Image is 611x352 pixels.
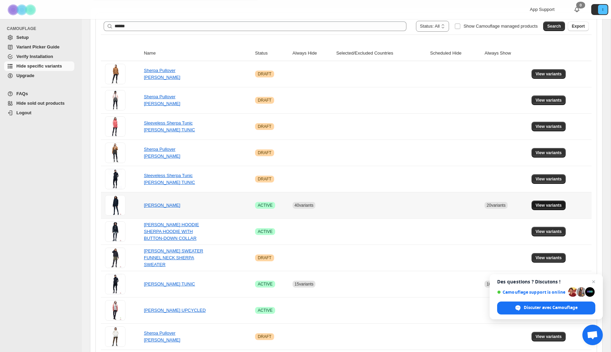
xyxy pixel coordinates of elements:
[576,2,585,9] div: 0
[582,325,603,345] div: Ouvrir le chat
[144,147,180,159] a: Sherpa Pullover [PERSON_NAME]
[532,69,566,79] button: View variants
[16,101,65,106] span: Hide sold out products
[7,26,77,31] span: CAMOUFLAGE
[536,124,562,129] span: View variants
[4,61,74,71] a: Hide specific variants
[4,71,74,80] a: Upgrade
[144,203,180,208] a: [PERSON_NAME]
[16,110,31,115] span: Logout
[4,52,74,61] a: Verify Installation
[144,308,206,313] a: [PERSON_NAME] UPCYCLED
[144,331,180,342] a: Sherpa Pullover [PERSON_NAME]
[536,71,562,77] span: View variants
[536,203,562,208] span: View variants
[536,255,562,261] span: View variants
[258,255,271,261] span: DRAFT
[532,227,566,236] button: View variants
[258,334,271,339] span: DRAFT
[532,201,566,210] button: View variants
[253,46,290,61] th: Status
[258,308,272,313] span: ACTIVE
[591,4,608,15] button: Avatar with initials I
[4,89,74,99] a: FAQs
[144,222,199,241] a: [PERSON_NAME] HOODIE SHERPA HOODIE WITH BUTTON-DOWN COLLAR
[258,150,271,156] span: DRAFT
[482,46,529,61] th: Always Show
[487,203,505,208] span: 20 variants
[4,42,74,52] a: Variant Picker Guide
[573,6,580,13] a: 0
[568,21,589,31] button: Export
[532,122,566,131] button: View variants
[543,21,565,31] button: Search
[497,290,566,295] span: Camouflage support is online
[258,203,272,208] span: ACTIVE
[536,98,562,103] span: View variants
[547,24,561,29] span: Search
[144,68,180,80] a: Sherpa Pullover [PERSON_NAME]
[524,305,578,311] span: Discuter avec Camouflage
[598,5,608,14] span: Avatar with initials I
[532,174,566,184] button: View variants
[16,44,59,49] span: Variant Picker Guide
[428,46,483,61] th: Scheduled Hide
[5,0,40,19] img: Camouflage
[536,150,562,156] span: View variants
[144,248,203,267] a: [PERSON_NAME] SWEATER FUNNEL NECK SHERPA SWEATER
[144,94,180,106] a: Sherpa Pullover [PERSON_NAME]
[16,63,62,69] span: Hide specific variants
[258,98,271,103] span: DRAFT
[532,96,566,105] button: View variants
[590,278,598,286] span: Fermer le chat
[487,282,505,287] span: 10 variants
[290,46,334,61] th: Always Hide
[16,54,53,59] span: Verify Installation
[4,99,74,108] a: Hide sold out products
[463,24,538,29] span: Show Camouflage managed products
[258,281,272,287] span: ACTIVE
[144,173,195,185] a: Sleeveless Sherpa Tunic [PERSON_NAME] TUNIC
[258,71,271,77] span: DRAFT
[142,46,253,61] th: Name
[4,33,74,42] a: Setup
[16,35,29,40] span: Setup
[532,148,566,158] button: View variants
[258,229,272,234] span: ACTIVE
[334,46,428,61] th: Selected/Excluded Countries
[295,282,313,287] span: 15 variants
[536,229,562,234] span: View variants
[144,281,195,287] a: [PERSON_NAME] TUNIC
[532,332,566,341] button: View variants
[602,8,603,12] text: I
[4,108,74,118] a: Logout
[258,176,271,182] span: DRAFT
[258,124,271,129] span: DRAFT
[530,7,554,12] span: App Support
[16,73,34,78] span: Upgrade
[144,120,195,132] a: Sleeveless Sherpa Tunic [PERSON_NAME] TUNIC
[532,253,566,263] button: View variants
[497,279,595,284] span: Des questions ? Discutons !
[536,176,562,182] span: View variants
[497,302,595,314] div: Discuter avec Camouflage
[16,91,28,96] span: FAQs
[295,203,313,208] span: 40 variants
[536,334,562,339] span: View variants
[572,24,585,29] span: Export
